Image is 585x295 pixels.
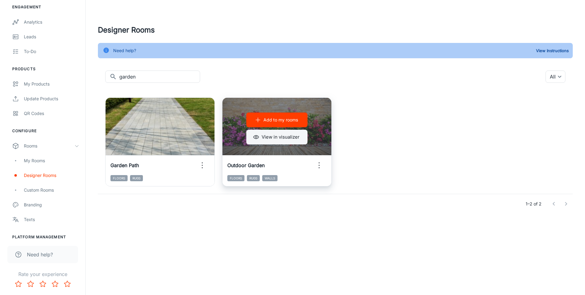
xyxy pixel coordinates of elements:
[246,113,307,127] button: Add to my rooms
[24,201,79,208] div: Branding
[113,45,136,56] div: Need help?
[24,48,79,55] div: To-do
[24,95,79,102] div: Update Products
[535,46,570,55] button: View Instructions
[24,216,79,223] div: Texts
[263,117,298,123] p: Add to my rooms
[98,25,573,36] h4: Designer Rooms
[24,157,79,164] div: My Rooms
[24,110,79,117] div: QR Codes
[24,187,79,193] div: Custom Rooms
[526,201,542,207] p: 1–2 of 2
[24,172,79,179] div: Designer Rooms
[227,175,244,181] span: Floors
[24,19,79,25] div: Analytics
[546,71,565,83] div: All
[24,81,79,87] div: My Products
[110,175,128,181] span: Floors
[227,162,265,169] h6: Outdoor Garden
[246,130,307,144] button: View in visualizer
[247,175,260,181] span: Rugs
[24,143,74,149] div: Rooms
[130,175,143,181] span: Rugs
[24,33,79,40] div: Leads
[110,162,139,169] h6: Garden Path
[262,175,278,181] span: Walls
[119,71,200,83] input: Search...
